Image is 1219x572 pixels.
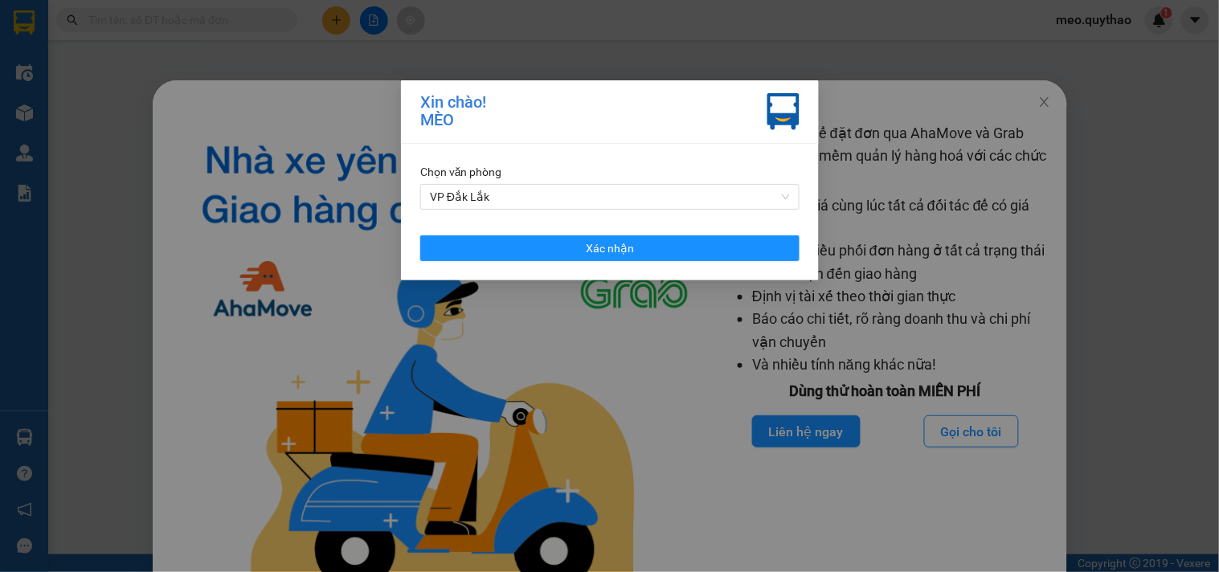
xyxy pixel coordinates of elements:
[420,93,486,130] div: Xin chào! MÈO
[430,185,790,209] span: VP Đắk Lắk
[420,235,800,261] button: Xác nhận
[767,93,800,130] img: vxr-icon
[420,163,800,181] div: Chọn văn phòng
[586,239,634,257] span: Xác nhận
